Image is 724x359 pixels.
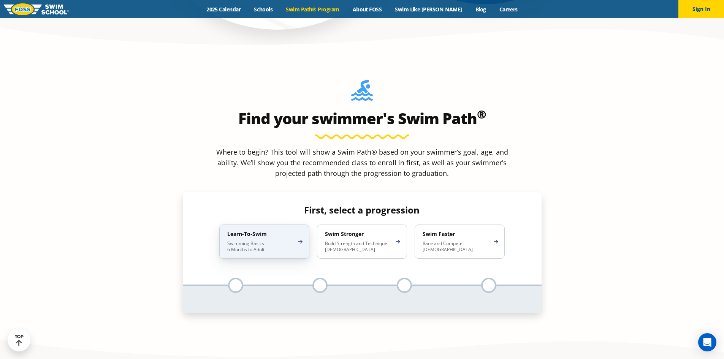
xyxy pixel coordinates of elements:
a: Blog [469,6,493,13]
div: TOP [15,334,24,346]
img: Foss-Location-Swimming-Pool-Person.svg [351,80,373,106]
a: Swim Like [PERSON_NAME] [388,6,469,13]
a: Careers [493,6,524,13]
h4: First, select a progression [213,205,511,215]
a: About FOSS [346,6,388,13]
h4: Learn-To-Swim [227,231,294,237]
h4: Swim Faster [423,231,489,237]
sup: ® [477,106,486,122]
a: Schools [247,6,279,13]
p: Build Strength and Technique [DEMOGRAPHIC_DATA] [325,240,391,253]
a: 2025 Calendar [200,6,247,13]
p: Race and Compete [DEMOGRAPHIC_DATA] [423,240,489,253]
h4: Swim Stronger [325,231,391,237]
div: Open Intercom Messenger [698,333,716,351]
img: FOSS Swim School Logo [4,3,69,15]
p: Swimming Basics 6 Months to Adult [227,240,294,253]
a: Swim Path® Program [279,6,346,13]
p: Where to begin? This tool will show a Swim Path® based on your swimmer’s goal, age, and ability. ... [213,147,511,179]
h2: Find your swimmer's Swim Path [183,109,542,128]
